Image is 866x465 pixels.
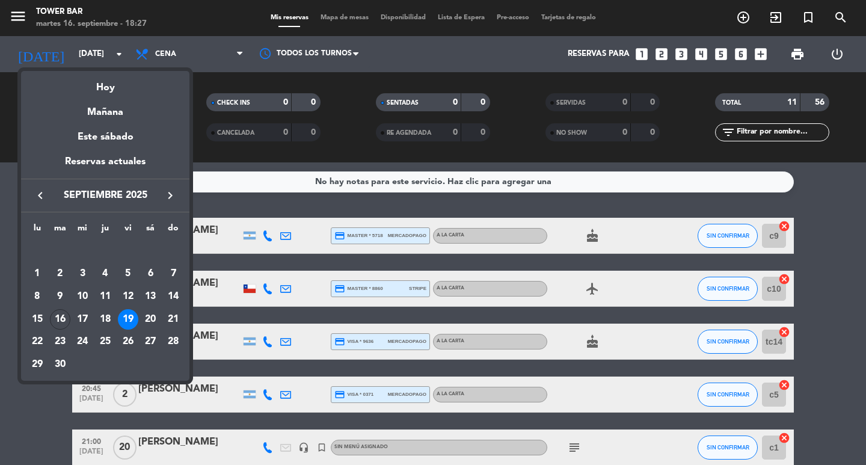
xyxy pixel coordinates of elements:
[95,332,115,353] div: 25
[33,188,48,203] i: keyboard_arrow_left
[162,331,185,354] td: 28 de septiembre de 2025
[140,332,161,353] div: 27
[27,263,48,284] div: 1
[140,221,162,240] th: sábado
[95,286,115,307] div: 11
[71,263,94,286] td: 3 de septiembre de 2025
[71,285,94,308] td: 10 de septiembre de 2025
[27,332,48,353] div: 22
[50,286,70,307] div: 9
[163,286,183,307] div: 14
[95,309,115,330] div: 18
[140,308,162,331] td: 20 de septiembre de 2025
[117,331,140,354] td: 26 de septiembre de 2025
[50,354,70,375] div: 30
[72,309,93,330] div: 17
[26,285,49,308] td: 8 de septiembre de 2025
[163,188,177,203] i: keyboard_arrow_right
[117,285,140,308] td: 12 de septiembre de 2025
[49,353,72,376] td: 30 de septiembre de 2025
[94,285,117,308] td: 11 de septiembre de 2025
[140,286,161,307] div: 13
[162,308,185,331] td: 21 de septiembre de 2025
[49,263,72,286] td: 2 de septiembre de 2025
[118,309,138,330] div: 19
[118,263,138,284] div: 5
[27,286,48,307] div: 8
[50,309,70,330] div: 16
[27,309,48,330] div: 15
[26,221,49,240] th: lunes
[118,332,138,353] div: 26
[117,308,140,331] td: 19 de septiembre de 2025
[117,263,140,286] td: 5 de septiembre de 2025
[51,188,159,203] span: septiembre 2025
[26,240,185,263] td: SEP.
[21,120,189,154] div: Este sábado
[49,331,72,354] td: 23 de septiembre de 2025
[21,71,189,96] div: Hoy
[26,308,49,331] td: 15 de septiembre de 2025
[29,188,51,203] button: keyboard_arrow_left
[71,331,94,354] td: 24 de septiembre de 2025
[162,263,185,286] td: 7 de septiembre de 2025
[49,308,72,331] td: 16 de septiembre de 2025
[140,331,162,354] td: 27 de septiembre de 2025
[117,221,140,240] th: viernes
[94,308,117,331] td: 18 de septiembre de 2025
[71,308,94,331] td: 17 de septiembre de 2025
[140,263,161,284] div: 6
[95,263,115,284] div: 4
[71,221,94,240] th: miércoles
[162,285,185,308] td: 14 de septiembre de 2025
[27,354,48,375] div: 29
[140,285,162,308] td: 13 de septiembre de 2025
[26,263,49,286] td: 1 de septiembre de 2025
[140,309,161,330] div: 20
[26,353,49,376] td: 29 de septiembre de 2025
[72,263,93,284] div: 3
[118,286,138,307] div: 12
[26,331,49,354] td: 22 de septiembre de 2025
[163,332,183,353] div: 28
[94,263,117,286] td: 4 de septiembre de 2025
[163,263,183,284] div: 7
[94,221,117,240] th: jueves
[94,331,117,354] td: 25 de septiembre de 2025
[50,263,70,284] div: 2
[72,332,93,353] div: 24
[49,285,72,308] td: 9 de septiembre de 2025
[140,263,162,286] td: 6 de septiembre de 2025
[159,188,181,203] button: keyboard_arrow_right
[21,154,189,179] div: Reservas actuales
[163,309,183,330] div: 21
[72,286,93,307] div: 10
[21,96,189,120] div: Mañana
[50,332,70,353] div: 23
[162,221,185,240] th: domingo
[49,221,72,240] th: martes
